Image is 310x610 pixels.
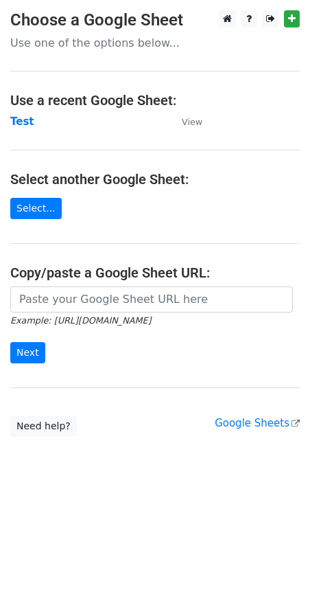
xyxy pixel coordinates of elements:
[10,264,300,281] h4: Copy/paste a Google Sheet URL:
[10,286,293,313] input: Paste your Google Sheet URL here
[10,171,300,188] h4: Select another Google Sheet:
[10,92,300,109] h4: Use a recent Google Sheet:
[10,36,300,50] p: Use one of the options below...
[10,198,62,219] a: Select...
[10,115,34,128] a: Test
[10,342,45,363] input: Next
[10,315,151,326] small: Example: [URL][DOMAIN_NAME]
[10,416,77,437] a: Need help?
[182,117,202,127] small: View
[10,10,300,30] h3: Choose a Google Sheet
[215,417,300,429] a: Google Sheets
[168,115,202,128] a: View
